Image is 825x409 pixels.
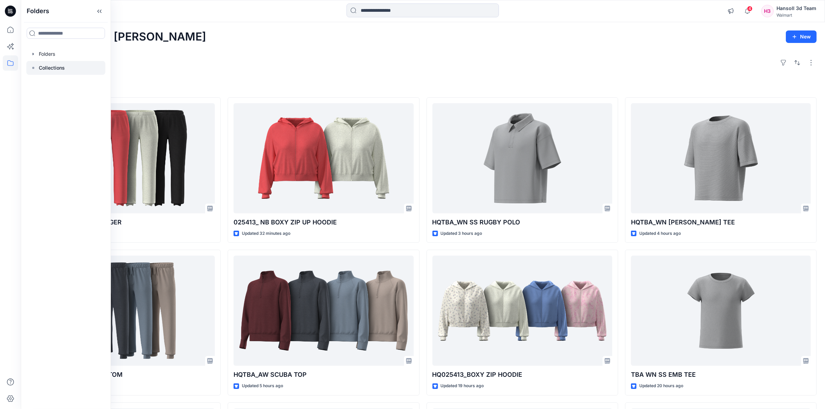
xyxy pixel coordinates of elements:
[776,12,816,18] div: Walmart
[234,103,413,213] a: 025413_ NB BOXY ZIP UP HOODIE
[39,64,65,72] p: Collections
[29,30,206,43] h2: Welcome back, [PERSON_NAME]
[35,217,215,227] p: 017813_ NB FLEECE JOGGER
[441,382,484,390] p: Updated 19 hours ago
[786,30,817,43] button: New
[234,256,413,366] a: HQTBA_AW SCUBA TOP
[242,230,290,237] p: Updated 32 minutes ago
[432,256,612,366] a: HQ025413_BOXY ZIP HOODIE
[234,370,413,380] p: HQTBA_AW SCUBA TOP
[432,370,612,380] p: HQ025413_BOXY ZIP HOODIE
[441,230,482,237] p: Updated 3 hours ago
[35,103,215,213] a: 017813_ NB FLEECE JOGGER
[747,6,753,11] span: 4
[631,217,811,227] p: HQTBA_WN [PERSON_NAME] TEE
[776,4,816,12] div: Hansoll 3d Team
[234,217,413,227] p: 025413_ NB BOXY ZIP UP HOODIE
[432,103,612,213] a: HQTBA_WN SS RUGBY POLO
[29,82,817,90] h4: Styles
[432,217,612,227] p: HQTBA_WN SS RUGBY POLO
[242,382,283,390] p: Updated 5 hours ago
[35,370,215,380] p: HQTBA_AW SCUBA BOTTOM
[631,103,811,213] a: HQTBA_WN SS RINGER TEE
[631,256,811,366] a: TBA WN SS EMB TEE
[639,230,681,237] p: Updated 4 hours ago
[639,382,683,390] p: Updated 20 hours ago
[35,256,215,366] a: HQTBA_AW SCUBA BOTTOM
[761,5,774,17] div: H3
[631,370,811,380] p: TBA WN SS EMB TEE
